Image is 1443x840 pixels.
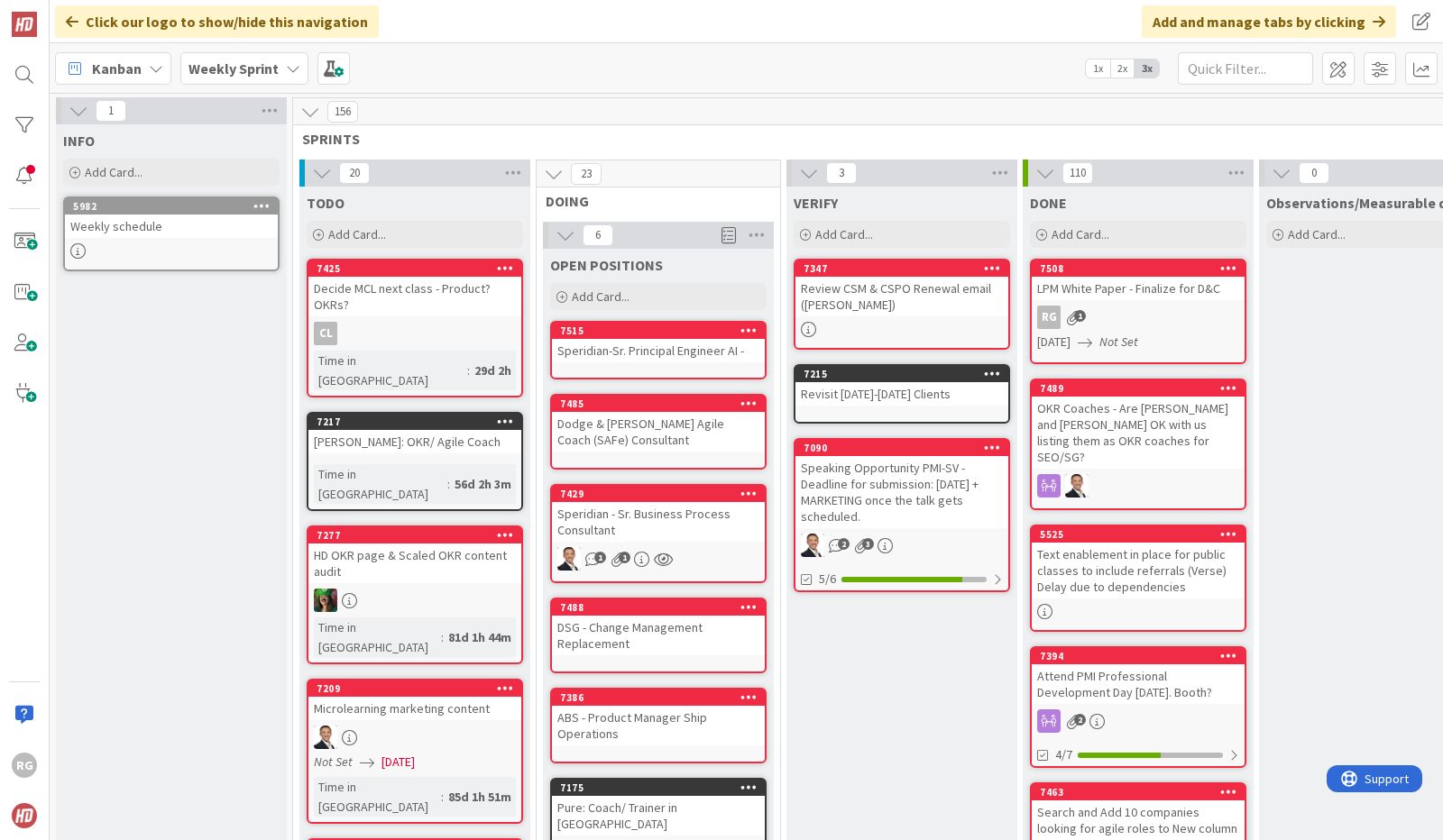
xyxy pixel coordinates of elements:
[557,547,581,571] img: SL
[314,753,353,770] i: Not Set
[801,534,824,557] img: SL
[552,412,765,452] div: Dodge & [PERSON_NAME] Agile Coach (SAFe) Consultant
[73,200,278,213] div: 5982
[804,262,1008,275] div: 7347
[1032,474,1245,498] div: SL
[619,552,630,563] span: 1
[308,260,521,277] div: 7425
[552,689,765,706] div: 7386
[188,59,279,78] b: Weekly Sprint
[308,430,521,453] div: [PERSON_NAME]: OKR/ Agile Coach
[826,162,857,184] span: 3
[560,397,765,410] div: 7485
[1099,333,1138,350] i: Not Set
[552,547,765,571] div: SL
[308,697,521,720] div: Microlearning marketing content
[552,339,765,362] div: Speridian-Sr. Principal Engineer AI -
[862,538,874,550] span: 3
[339,162,370,184] span: 20
[308,589,521,612] div: SL
[795,534,1008,557] div: SL
[1032,260,1245,277] div: 7508
[552,706,765,745] div: ABS - Product Manager Ship Operations
[308,414,521,453] div: 7217[PERSON_NAME]: OKR/ Agile Coach
[795,260,1008,277] div: 7347
[1055,745,1072,764] span: 4/7
[1037,306,1061,329] div: RG
[308,680,521,720] div: 7209Microlearning marketing content
[1065,474,1089,498] img: SL
[1086,59,1110,78] span: 1x
[594,552,606,563] span: 1
[1032,260,1245,300] div: 7508LPM White Paper - Finalize for D&C
[1032,380,1245,397] div: 7489
[327,101,358,123] span: 156
[804,442,1008,454] div: 7090
[1074,310,1086,322] span: 1
[308,527,521,543] div: 7277
[552,796,765,835] div: Pure: Coach/ Trainer in [GEOGRAPHIC_DATA]
[1288,226,1346,242] span: Add Card...
[1032,397,1245,469] div: OKR Coaches - Are [PERSON_NAME] and [PERSON_NAME] OK with us listing them as OKR coaches for SEO/SG?
[467,361,470,380] span: :
[795,366,1008,406] div: 7215Revisit [DATE]-[DATE] Clients
[444,627,516,647] div: 81d 1h 44m
[838,538,850,550] span: 2
[441,627,444,647] span: :
[317,529,521,542] div: 7277
[552,502,765,542] div: Speridian - Sr. Business Process Consultant
[317,682,521,695] div: 7209
[314,322,337,345] div: CL
[560,781,765,794] div: 7175
[12,12,37,37] img: Visit kanbanzone.com
[1032,648,1245,664] div: 7394
[560,691,765,704] div: 7386
[552,689,765,745] div: 7386ABS - Product Manager Ship Operations
[65,198,278,238] div: 5982Weekly schedule
[560,601,765,614] div: 7488
[795,382,1008,406] div: Revisit [DATE]-[DATE] Clients
[314,589,337,612] img: SL
[552,323,765,339] div: 7515
[552,396,765,452] div: 7485Dodge & [PERSON_NAME] Agile Coach (SAFe) Consultant
[1032,800,1245,840] div: Search and Add 10 companies looking for agile roles to New column
[1062,162,1093,184] span: 110
[441,787,444,807] span: :
[560,324,765,337] div: 7515
[583,224,613,246] span: 6
[795,440,1008,528] div: 7090Speaking Opportunity PMI-SV - Deadline for submission: [DATE] + MARKETING once the talk gets ...
[1032,784,1245,840] div: 7463Search and Add 10 companies looking for agile roles to New column
[1040,650,1245,662] div: 7394
[65,198,278,215] div: 5982
[1040,528,1245,541] div: 5525
[308,260,521,316] div: 7425Decide MCL next class - Product? OKRs?
[1299,162,1329,184] span: 0
[38,3,82,24] span: Support
[1178,52,1313,85] input: Quick Filter...
[1032,306,1245,329] div: RG
[450,474,516,494] div: 56d 2h 3m
[804,368,1008,380] div: 7215
[552,486,765,502] div: 7429
[795,456,1008,528] div: Speaking Opportunity PMI-SV - Deadline for submission: [DATE] + MARKETING once the talk gets sche...
[1032,784,1245,800] div: 7463
[550,256,663,274] span: OPEN POSITIONS
[1030,194,1067,212] span: DONE
[1037,333,1071,352] span: [DATE]
[447,474,450,494] span: :
[317,262,521,275] div: 7425
[1110,59,1135,78] span: 2x
[314,777,441,817] div: Time in [GEOGRAPHIC_DATA]
[307,194,345,212] span: TODO
[1142,5,1396,38] div: Add and manage tabs by clicking
[55,5,379,38] div: Click our logo to show/hide this navigation
[552,780,765,835] div: 7175Pure: Coach/ Trainer in [GEOGRAPHIC_DATA]
[85,164,142,180] span: Add Card...
[96,100,126,122] span: 1
[314,351,467,390] div: Time in [GEOGRAPHIC_DATA]
[552,599,765,616] div: 7488
[308,322,521,345] div: CL
[1032,526,1245,543] div: 5525
[795,366,1008,382] div: 7215
[546,192,758,210] span: DOING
